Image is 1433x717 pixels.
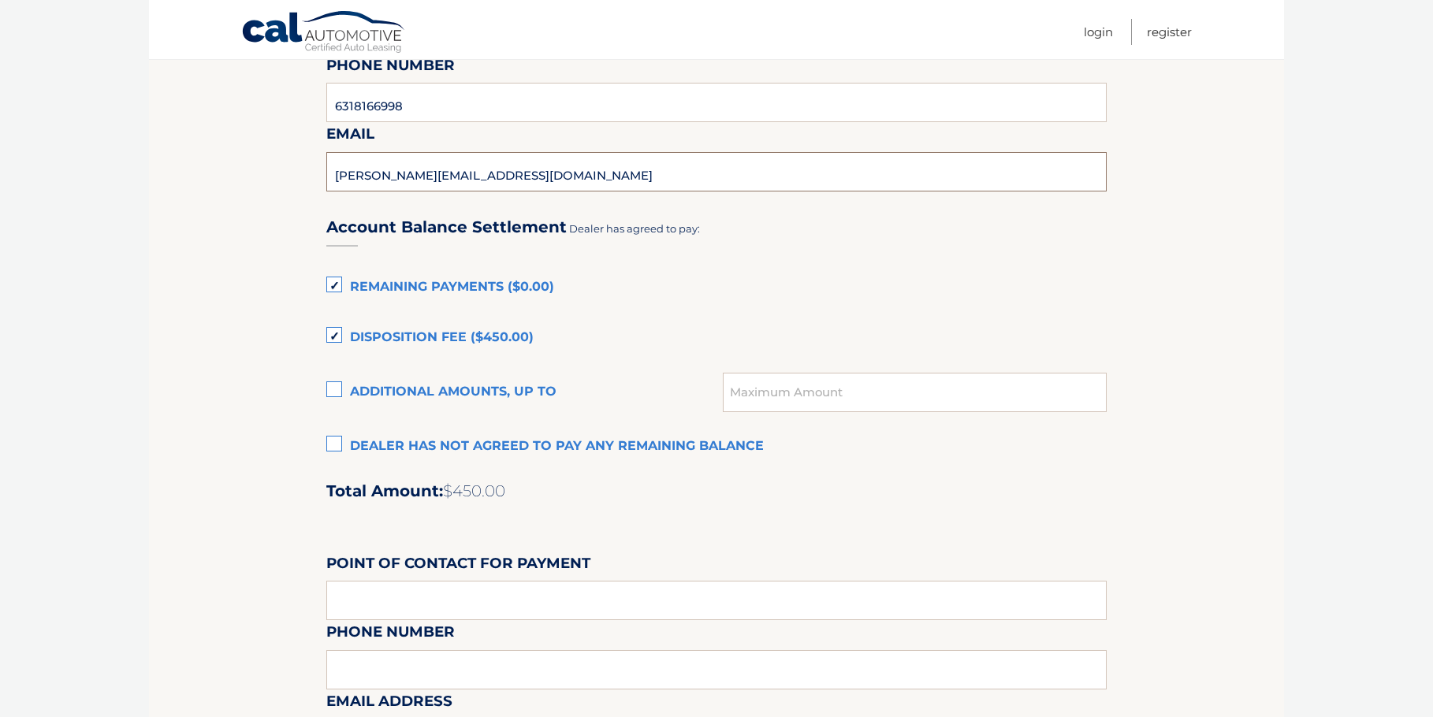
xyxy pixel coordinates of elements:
label: Dealer has not agreed to pay any remaining balance [326,431,1107,463]
label: Additional amounts, up to [326,377,723,408]
label: Phone Number [326,54,455,83]
h2: Total Amount: [326,481,1107,501]
span: $450.00 [443,481,505,500]
a: Login [1084,19,1113,45]
label: Remaining Payments ($0.00) [326,272,1107,303]
label: Point of Contact for Payment [326,552,590,581]
label: Disposition Fee ($450.00) [326,322,1107,354]
span: Dealer has agreed to pay: [569,222,700,235]
a: Cal Automotive [241,10,407,56]
a: Register [1147,19,1192,45]
label: Email [326,122,374,151]
input: Maximum Amount [723,373,1107,412]
h3: Account Balance Settlement [326,217,567,237]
